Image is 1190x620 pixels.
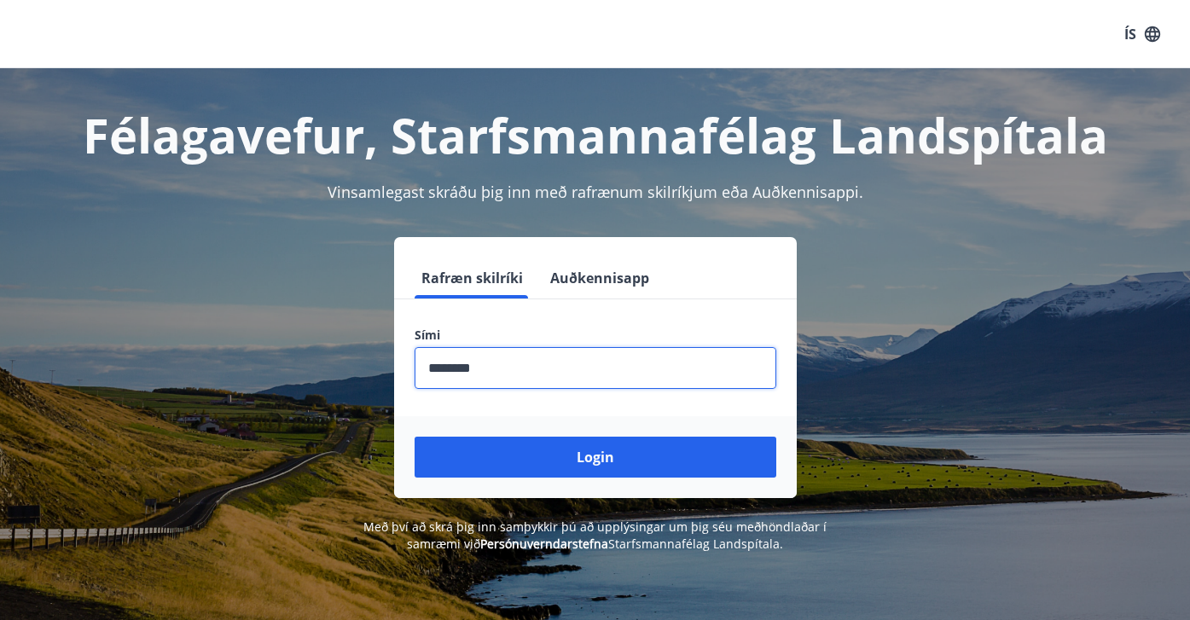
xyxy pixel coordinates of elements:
[415,327,776,344] label: Sími
[363,519,827,552] span: Með því að skrá þig inn samþykkir þú að upplýsingar um þig séu meðhöndlaðar í samræmi við Starfsm...
[20,102,1170,167] h1: Félagavefur, Starfsmannafélag Landspítala
[480,536,608,552] a: Persónuverndarstefna
[415,437,776,478] button: Login
[328,182,863,202] span: Vinsamlegast skráðu þig inn með rafrænum skilríkjum eða Auðkennisappi.
[1115,19,1170,49] button: ÍS
[543,258,656,298] button: Auðkennisapp
[415,258,530,298] button: Rafræn skilríki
